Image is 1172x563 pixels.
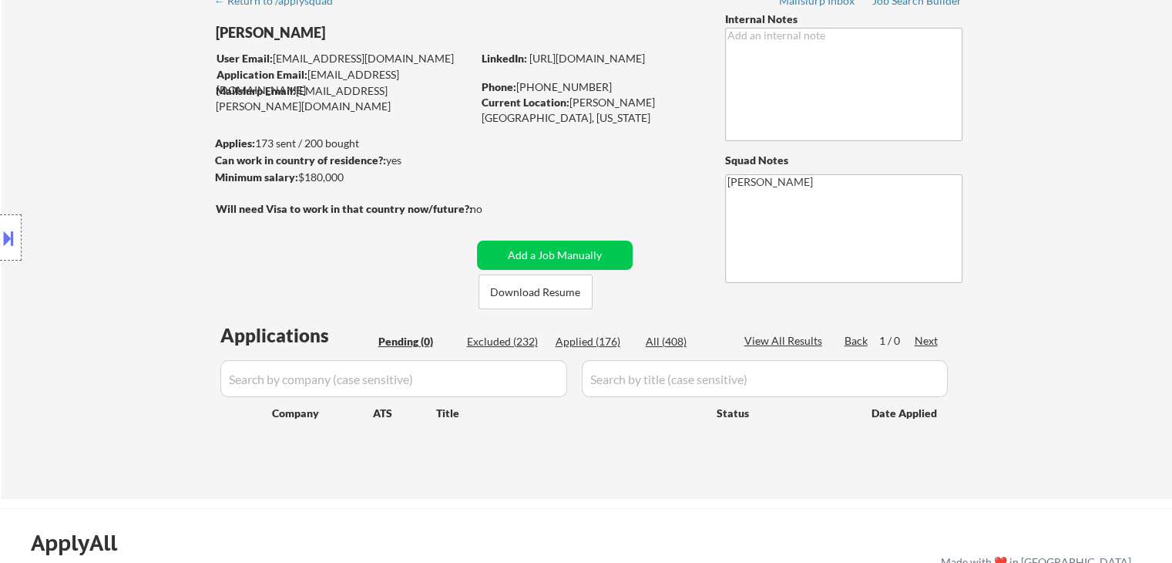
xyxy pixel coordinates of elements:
strong: Mailslurp Email: [216,84,296,97]
div: Back [845,333,869,349]
div: Pending (0) [378,334,455,349]
div: Next [915,333,939,349]
button: Download Resume [479,275,593,309]
div: Applications [220,326,373,345]
div: 1 / 0 [879,333,915,349]
strong: Application Email: [217,68,307,81]
strong: Will need Visa to work in that country now/future?: [216,202,472,215]
div: ATS [373,406,436,421]
div: [PERSON_NAME] [216,23,532,42]
div: [PHONE_NUMBER] [482,79,700,95]
input: Search by title (case sensitive) [582,360,948,397]
div: Status [717,399,849,426]
div: no [470,201,514,217]
div: View All Results [744,333,827,349]
div: Date Applied [871,406,939,421]
div: 173 sent / 200 bought [215,136,472,151]
input: Search by company (case sensitive) [220,360,567,397]
div: [EMAIL_ADDRESS][DOMAIN_NAME] [217,67,472,97]
strong: Phone: [482,80,516,93]
strong: User Email: [217,52,273,65]
div: Squad Notes [725,153,962,168]
div: Applied (176) [556,334,633,349]
div: [EMAIL_ADDRESS][PERSON_NAME][DOMAIN_NAME] [216,83,472,113]
div: [EMAIL_ADDRESS][DOMAIN_NAME] [217,51,472,66]
strong: Current Location: [482,96,569,109]
div: ApplyAll [31,530,135,556]
div: $180,000 [215,170,472,185]
strong: LinkedIn: [482,52,527,65]
div: yes [215,153,467,168]
div: Excluded (232) [467,334,544,349]
strong: Can work in country of residence?: [215,153,386,167]
div: Company [272,406,373,421]
button: Add a Job Manually [477,241,633,270]
div: [PERSON_NAME][GEOGRAPHIC_DATA], [US_STATE] [482,95,700,125]
a: [URL][DOMAIN_NAME] [529,52,645,65]
div: Internal Notes [725,12,962,27]
div: Title [436,406,702,421]
div: All (408) [646,334,723,349]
